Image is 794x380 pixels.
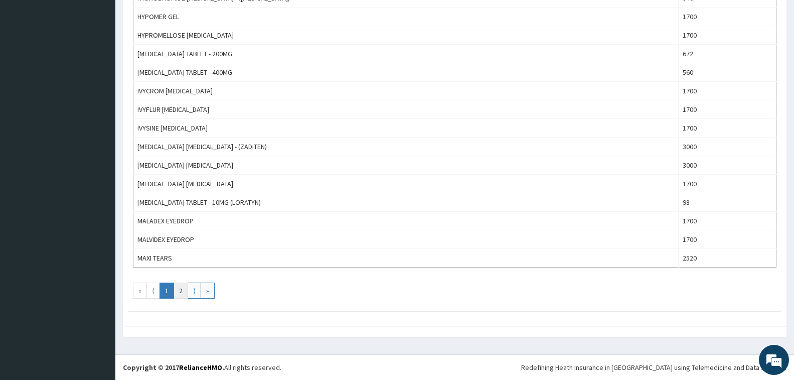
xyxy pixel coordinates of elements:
[52,56,169,69] div: Chat with us now
[678,45,776,63] td: 672
[19,50,41,75] img: d_794563401_company_1708531726252_794563401
[133,8,679,26] td: HYPOMER GEL
[678,193,776,212] td: 98
[133,45,679,63] td: [MEDICAL_DATA] TABLET - 200MG
[678,119,776,138] td: 1700
[678,138,776,156] td: 3000
[133,26,679,45] td: HYPROMELLOSE [MEDICAL_DATA]
[160,283,174,299] a: Go to page number 1
[146,283,160,299] a: Go to previous page
[678,175,776,193] td: 1700
[133,82,679,100] td: IVYCROM [MEDICAL_DATA]
[678,26,776,45] td: 1700
[165,5,189,29] div: Minimize live chat window
[678,212,776,230] td: 1700
[133,212,679,230] td: MALADEX EYEDROP
[678,63,776,82] td: 560
[678,8,776,26] td: 1700
[5,274,191,309] textarea: Type your message and hit 'Enter'
[133,193,679,212] td: [MEDICAL_DATA] TABLET - 10MG (LORATYN)
[201,283,215,299] a: Go to last page
[133,119,679,138] td: IVYSINE [MEDICAL_DATA]
[133,156,679,175] td: [MEDICAL_DATA] [MEDICAL_DATA]
[521,362,786,372] div: Redefining Heath Insurance in [GEOGRAPHIC_DATA] using Telemedicine and Data Science!
[678,100,776,119] td: 1700
[133,100,679,119] td: IVYFLUR [MEDICAL_DATA]
[58,126,138,228] span: We're online!
[133,138,679,156] td: [MEDICAL_DATA] [MEDICAL_DATA] - (ZADITEN)
[179,363,222,372] a: RelianceHMO
[133,63,679,82] td: [MEDICAL_DATA] TABLET - 400MG
[133,230,679,249] td: MALVIDEX EYEDROP
[133,175,679,193] td: [MEDICAL_DATA] [MEDICAL_DATA]
[115,354,794,380] footer: All rights reserved.
[678,249,776,268] td: 2520
[678,230,776,249] td: 1700
[678,156,776,175] td: 3000
[133,249,679,268] td: MAXI TEARS
[188,283,201,299] a: Go to next page
[123,363,224,372] strong: Copyright © 2017 .
[133,283,147,299] a: Go to first page
[174,283,188,299] a: Go to page number 2
[678,82,776,100] td: 1700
